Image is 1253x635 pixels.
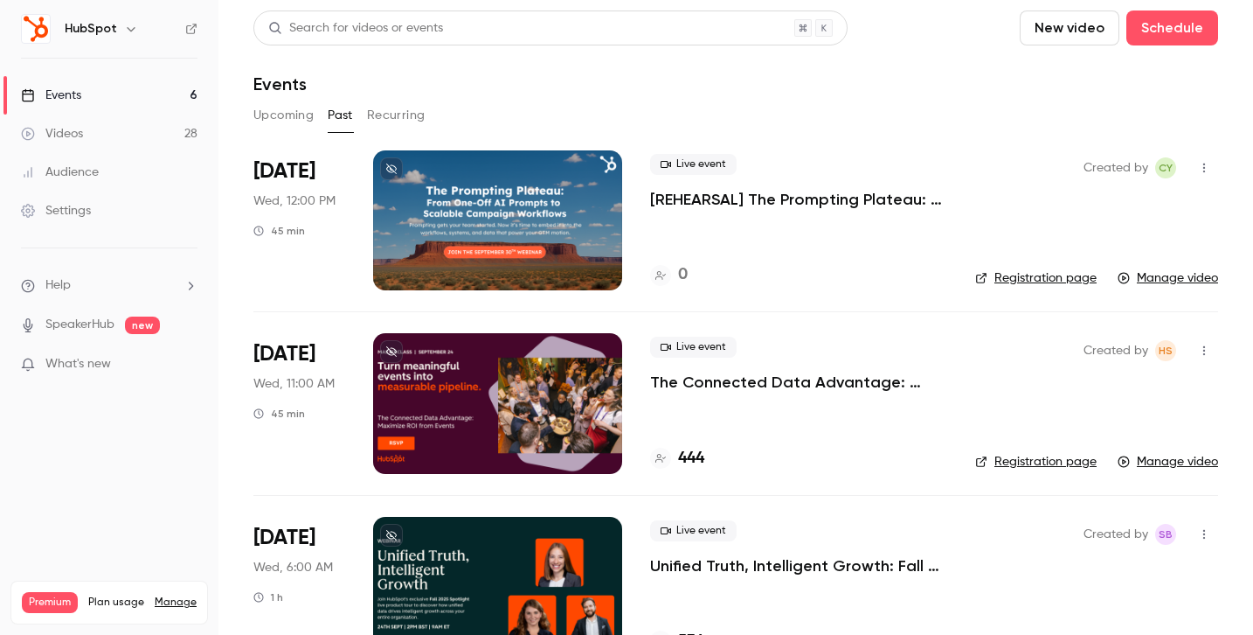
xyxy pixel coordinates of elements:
[1118,453,1218,471] a: Manage video
[1020,10,1119,45] button: New video
[88,596,144,610] span: Plan usage
[253,150,345,290] div: Sep 24 Wed, 3:00 PM (America/New York)
[253,224,305,238] div: 45 min
[650,263,688,287] a: 0
[65,20,117,38] h6: HubSpot
[253,101,314,129] button: Upcoming
[678,263,688,287] h4: 0
[21,164,99,181] div: Audience
[1159,524,1173,545] span: SB
[253,590,283,604] div: 1 h
[1118,269,1218,287] a: Manage video
[22,592,78,613] span: Premium
[21,125,83,143] div: Videos
[1126,10,1218,45] button: Schedule
[650,154,737,175] span: Live event
[1083,157,1148,178] span: Created by
[45,316,114,334] a: SpeakerHub
[45,276,71,295] span: Help
[1155,524,1176,545] span: Sharan Bansal
[650,189,947,210] a: [REHEARSAL] The Prompting Plateau: From One-Off AI Prompts to Scalable Campaign Workflows
[1155,340,1176,361] span: Heather Smyth
[650,555,947,576] a: Unified Truth, Intelligent Growth: Fall 2025 Spotlight Product Reveal
[253,407,305,421] div: 45 min
[22,15,50,43] img: HubSpot
[125,317,160,334] span: new
[1083,340,1148,361] span: Created by
[1159,157,1173,178] span: CY
[253,157,315,185] span: [DATE]
[155,596,197,610] a: Manage
[253,559,333,576] span: Wed, 6:00 AM
[45,355,111,373] span: What's new
[1155,157,1176,178] span: Celine Yung
[253,524,315,552] span: [DATE]
[268,19,443,38] div: Search for videos or events
[1159,340,1173,361] span: HS
[650,520,737,541] span: Live event
[253,375,335,393] span: Wed, 11:00 AM
[328,101,353,129] button: Past
[1083,524,1148,545] span: Created by
[253,192,336,210] span: Wed, 12:00 PM
[650,447,704,471] a: 444
[21,87,81,104] div: Events
[177,357,197,373] iframe: Noticeable Trigger
[975,269,1097,287] a: Registration page
[21,276,197,295] li: help-dropdown-opener
[367,101,426,129] button: Recurring
[650,337,737,358] span: Live event
[21,202,91,220] div: Settings
[678,447,704,471] h4: 444
[650,372,947,393] a: The Connected Data Advantage: Maximizing ROI from In-Person Events
[253,340,315,368] span: [DATE]
[975,453,1097,471] a: Registration page
[253,333,345,473] div: Sep 24 Wed, 12:00 PM (America/Denver)
[253,73,307,94] h1: Events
